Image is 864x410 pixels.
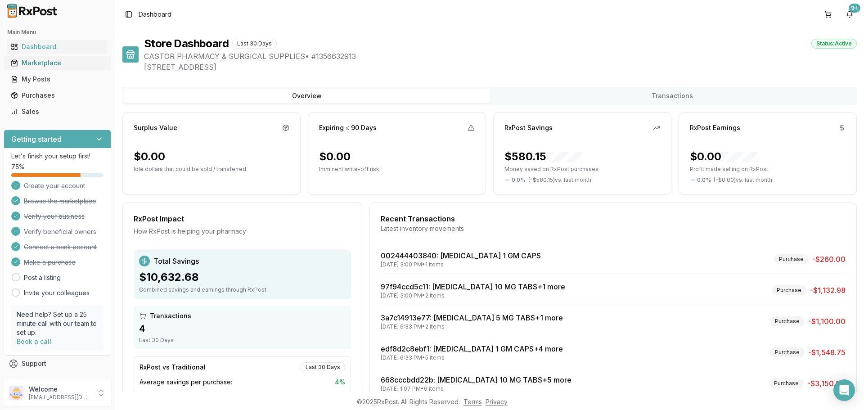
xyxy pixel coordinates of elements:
a: edf8d2c8ebf1: [MEDICAL_DATA] 1 GM CAPS+4 more [381,344,563,353]
div: Marketplace [11,59,104,68]
div: $580.15 [504,149,582,164]
span: [STREET_ADDRESS] [144,62,857,72]
p: Imminent write-off risk [319,166,475,173]
div: How RxPost is helping your pharmacy [134,227,351,236]
a: Post a listing [24,273,61,282]
div: Purchase [770,316,805,326]
a: Terms [463,398,482,405]
div: Combined savings and earnings through RxPost [139,286,346,293]
div: [DATE] 3:00 PM • 2 items [381,292,565,299]
div: $0.00 [319,149,351,164]
a: Invite your colleagues [24,288,90,297]
button: Feedback [4,372,111,388]
div: RxPost Savings [504,123,553,132]
button: Marketplace [4,56,111,70]
span: Verify beneficial owners [24,227,96,236]
div: Open Intercom Messenger [833,379,855,401]
h3: Getting started [11,134,62,144]
span: -$1,100.00 [808,316,846,327]
a: Sales [7,104,108,120]
span: -$3,150.00 [807,378,846,389]
p: Idle dollars that could be sold / transferred [134,166,289,173]
a: Purchases [7,87,108,104]
p: Money saved on RxPost purchases [504,166,660,173]
span: Feedback [22,375,52,384]
div: RxPost Impact [134,213,351,224]
a: Book a call [17,338,51,345]
div: Purchases [11,91,104,100]
div: RxPost vs Traditional [139,363,206,372]
span: CASTOR PHARMACY & SURGICAL SUPPLIES • # 1356632913 [144,51,857,62]
p: Welcome [29,385,91,394]
a: 002444403840: [MEDICAL_DATA] 1 GM CAPS [381,251,541,260]
span: Total Savings [153,256,199,266]
span: Connect a bank account [24,243,97,252]
div: $0.00 [134,149,165,164]
span: ( - $0.00 ) vs. last month [714,176,772,184]
div: Purchase [769,378,804,388]
span: -$1,548.75 [808,347,846,358]
a: 3a7c14913e77: [MEDICAL_DATA] 5 MG TABS+1 more [381,313,563,322]
div: Dashboard [11,42,104,51]
button: Dashboard [4,40,111,54]
div: [DATE] 3:00 PM • 1 items [381,261,541,268]
div: Last 30 Days [232,39,277,49]
button: 9+ [842,7,857,22]
div: Surplus Value [134,123,177,132]
span: Dashboard [139,10,171,19]
div: Recent Transactions [381,213,846,224]
a: 97f94ccd5c11: [MEDICAL_DATA] 10 MG TABS+1 more [381,282,565,291]
button: My Posts [4,72,111,86]
button: Sales [4,104,111,119]
span: 0.0 % [697,176,711,184]
div: 9+ [849,4,860,13]
nav: breadcrumb [139,10,171,19]
div: [DATE] 1:07 PM • 6 items [381,385,571,392]
div: Latest inventory movements [381,224,846,233]
div: $0.00 [690,149,757,164]
span: 75 % [11,162,25,171]
p: Need help? Set up a 25 minute call with our team to set up. [17,310,98,337]
div: My Posts [11,75,104,84]
span: Browse the marketplace [24,197,96,206]
div: Last 30 Days [301,362,345,372]
div: Sales [11,107,104,116]
h1: Store Dashboard [144,36,229,51]
div: Status: Active [811,39,857,49]
button: Support [4,356,111,372]
div: $10,632.68 [139,270,346,284]
span: Transactions [150,311,191,320]
div: [DATE] 6:33 PM • 5 items [381,354,563,361]
button: Overview [124,89,490,103]
span: -$1,132.98 [810,285,846,296]
span: -$260.00 [812,254,846,265]
div: Purchase [774,254,809,264]
div: RxPost Earnings [690,123,740,132]
button: Purchases [4,88,111,103]
span: 0.0 % [512,176,526,184]
a: 668cccbdd22b: [MEDICAL_DATA] 10 MG TABS+5 more [381,375,571,384]
h2: Main Menu [7,29,108,36]
div: Expiring ≤ 90 Days [319,123,377,132]
a: Privacy [486,398,508,405]
div: Purchase [772,285,806,295]
span: ( - $580.15 ) vs. last month [528,176,591,184]
span: Verify your business [24,212,85,221]
span: Average savings per purchase: [139,378,232,387]
p: Let's finish your setup first! [11,152,103,161]
p: Profit made selling on RxPost [690,166,846,173]
button: Transactions [490,89,855,103]
a: Marketplace [7,55,108,71]
div: Last 30 Days [139,337,346,344]
div: [DATE] 6:33 PM • 2 items [381,323,563,330]
img: User avatar [9,386,23,400]
div: 4 [139,322,346,335]
a: My Posts [7,71,108,87]
a: Dashboard [7,39,108,55]
img: RxPost Logo [4,4,61,18]
span: Create your account [24,181,85,190]
p: [EMAIL_ADDRESS][DOMAIN_NAME] [29,394,91,401]
span: Make a purchase [24,258,76,267]
div: Purchase [770,347,805,357]
span: 4 % [335,378,345,387]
